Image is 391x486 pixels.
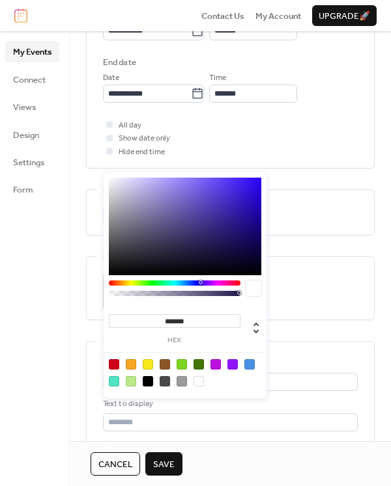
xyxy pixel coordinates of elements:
a: My Account [255,9,301,22]
div: #B8E986 [126,376,136,386]
span: Views [13,101,36,114]
img: logo [14,8,27,23]
button: Save [145,452,182,476]
div: #4A4A4A [160,376,170,386]
button: Cancel [91,452,140,476]
div: #4A90E2 [244,359,255,370]
span: Settings [13,156,44,169]
span: My Account [255,10,301,23]
a: Views [5,96,59,117]
a: Design [5,124,59,145]
a: Settings [5,152,59,172]
span: Time [209,72,226,85]
div: #50E3C2 [109,376,119,386]
button: Upgrade🚀 [312,5,377,26]
div: #9B9B9B [177,376,187,386]
span: Hide end time [119,146,165,159]
div: #000000 [143,376,153,386]
a: My Events [5,41,59,62]
span: My Events [13,46,51,59]
span: Show date only [119,132,170,145]
div: #417505 [194,359,204,370]
div: #BD10E0 [210,359,221,370]
div: #F8E71C [143,359,153,370]
div: #F5A623 [126,359,136,370]
span: Cancel [98,458,132,471]
span: Save [153,458,175,471]
div: #9013FE [227,359,238,370]
span: Connect [13,74,46,87]
a: Contact Us [201,9,244,22]
div: #7ED321 [177,359,187,370]
a: Form [5,179,59,200]
span: Upgrade 🚀 [319,10,370,23]
label: hex [109,337,240,344]
div: Text to display [103,398,355,411]
span: Form [13,183,33,196]
div: #FFFFFF [194,376,204,386]
a: Connect [5,69,59,90]
span: Design [13,129,39,142]
div: End date [103,56,136,69]
span: Open in new tab [119,439,172,452]
div: #D0021B [109,359,119,370]
span: Date [103,72,119,85]
div: #8B572A [160,359,170,370]
span: All day [119,119,141,132]
span: Contact Us [201,10,244,23]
